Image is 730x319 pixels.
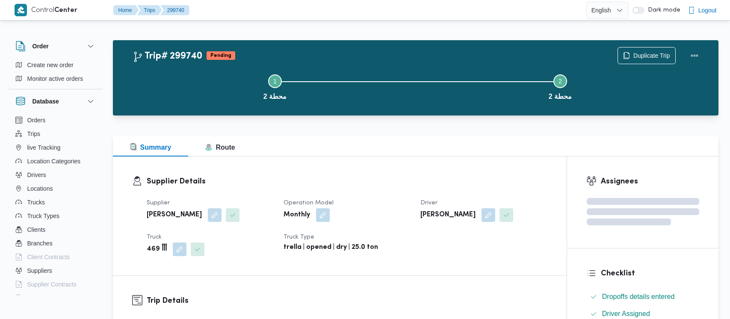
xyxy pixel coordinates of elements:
span: Summary [130,144,171,151]
button: Location Categories [12,154,99,168]
button: Branches [12,236,99,250]
span: 1 [273,78,277,85]
button: Duplicate Trip [618,47,676,64]
span: Dark mode [644,7,680,14]
button: محطة 2 [418,64,703,109]
span: Devices [27,293,49,303]
h3: Supplier Details [147,176,547,187]
span: Location Categories [27,156,81,166]
button: Database [15,96,96,106]
img: X8yXhbKr1z7QwAAAABJRU5ErkJggg== [15,4,27,16]
span: Orders [27,115,46,125]
span: Truck Types [27,211,59,221]
span: Supplier Contracts [27,279,77,289]
button: Logout [685,2,720,19]
button: محطة 2 [133,64,418,109]
span: Duplicate Trip [633,50,670,61]
h3: Assignees [601,176,699,187]
span: Operation Model [284,200,334,206]
span: live Tracking [27,142,61,153]
span: Driver Assigned [602,309,650,319]
button: Actions [686,47,703,64]
button: Suppliers [12,264,99,278]
button: 299740 [160,5,189,15]
h3: Order [33,41,49,51]
div: Database [9,113,103,298]
button: Clients [12,223,99,236]
b: [PERSON_NAME] [420,210,476,220]
button: Locations [12,182,99,195]
span: Client Contracts [27,252,70,262]
span: Supplier [147,200,170,206]
b: [PERSON_NAME] [147,210,202,220]
button: Order [15,41,96,51]
button: Create new order [12,58,99,72]
span: Route [205,144,235,151]
button: Truck Types [12,209,99,223]
button: Orders [12,113,99,127]
span: Monitor active orders [27,74,83,84]
span: Trips [27,129,41,139]
span: Dropoffs details entered [602,293,675,300]
h3: Database [33,96,59,106]
button: Devices [12,291,99,305]
span: Driver [420,200,437,206]
span: Truck Type [284,234,314,240]
span: Locations [27,183,53,194]
b: أأأ 469 [147,244,167,254]
button: Trips [12,127,99,141]
b: trella | opened | dry | 25.0 ton [284,242,378,253]
span: 2 [559,78,562,85]
h3: Trip Details [147,295,547,307]
button: Trips [137,5,162,15]
b: Pending [210,53,231,58]
span: Branches [27,238,53,248]
span: Logout [698,5,717,15]
div: Order [9,58,103,89]
span: Pending [207,51,235,60]
button: Home [113,5,139,15]
span: Drivers [27,170,46,180]
span: Driver Assigned [602,310,650,317]
button: Client Contracts [12,250,99,264]
span: Truck [147,234,162,240]
span: Clients [27,224,46,235]
span: Trucks [27,197,45,207]
button: Drivers [12,168,99,182]
b: Center [54,7,77,14]
span: Create new order [27,60,74,70]
span: Dropoffs details entered [602,292,675,302]
button: Supplier Contracts [12,278,99,291]
b: Monthly [284,210,310,220]
button: Trucks [12,195,99,209]
button: Dropoffs details entered [587,290,699,304]
button: Monitor active orders [12,72,99,86]
span: محطة 2 [549,92,572,102]
h2: Trip# 299740 [133,51,202,62]
h3: Checklist [601,268,699,279]
button: live Tracking [12,141,99,154]
span: محطة 2 [263,92,287,102]
span: Suppliers [27,266,52,276]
